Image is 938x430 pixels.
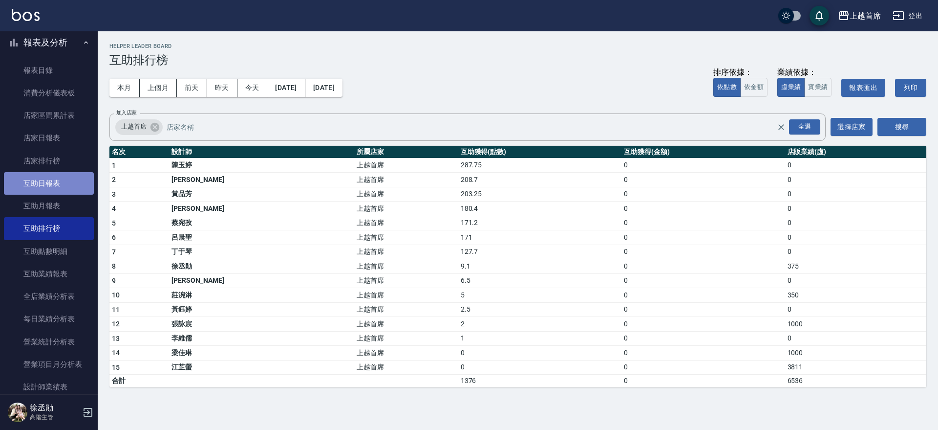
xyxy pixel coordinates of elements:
[4,104,94,127] a: 店家區間累計表
[169,158,354,173] td: 陳玉婷
[354,360,458,375] td: 上越首席
[169,230,354,245] td: 呂晨聖
[4,30,94,55] button: 報表及分析
[458,317,621,332] td: 2
[785,216,926,230] td: 0
[621,302,785,317] td: 0
[621,187,785,202] td: 0
[115,119,163,135] div: 上越首席
[112,291,120,299] span: 10
[169,302,354,317] td: 黃鈺婷
[621,173,785,187] td: 0
[4,127,94,149] a: 店家日報表
[30,413,80,422] p: 高階主管
[785,146,926,158] th: 店販業績(虛)
[4,59,94,82] a: 報表目錄
[777,68,831,78] div: 業績依據：
[785,375,926,387] td: 6536
[169,173,354,187] td: [PERSON_NAME]
[4,217,94,240] a: 互助排行榜
[621,245,785,259] td: 0
[621,346,785,361] td: 0
[458,360,621,375] td: 0
[177,79,207,97] button: 前天
[112,190,116,198] span: 3
[777,78,805,97] button: 虛業績
[354,288,458,303] td: 上越首席
[785,331,926,346] td: 0
[785,273,926,288] td: 0
[889,7,926,25] button: 登出
[785,187,926,202] td: 0
[109,146,926,388] table: a dense table
[458,146,621,158] th: 互助獲得(點數)
[834,6,885,26] button: 上越首席
[169,273,354,288] td: [PERSON_NAME]
[354,245,458,259] td: 上越首席
[621,288,785,303] td: 0
[785,302,926,317] td: 0
[458,216,621,230] td: 171.2
[112,161,116,169] span: 1
[458,259,621,274] td: 9.1
[458,245,621,259] td: 127.7
[841,79,885,97] button: 報表匯出
[785,245,926,259] td: 0
[112,349,120,357] span: 14
[354,331,458,346] td: 上越首席
[4,172,94,195] a: 互助日報表
[831,118,873,136] button: 選擇店家
[4,353,94,376] a: 營業項目月分析表
[169,288,354,303] td: 莊涴淋
[109,146,169,158] th: 名次
[305,79,342,97] button: [DATE]
[4,263,94,285] a: 互助業績報表
[785,158,926,173] td: 0
[8,403,27,422] img: Person
[12,9,40,21] img: Logo
[621,146,785,158] th: 互助獲得(金額)
[237,79,268,97] button: 今天
[458,158,621,173] td: 287.75
[4,331,94,353] a: 營業統計分析表
[354,230,458,245] td: 上越首席
[4,308,94,330] a: 每日業績分析表
[354,346,458,361] td: 上越首席
[458,346,621,361] td: 0
[789,119,820,135] div: 全選
[785,259,926,274] td: 375
[4,285,94,308] a: 全店業績分析表
[458,273,621,288] td: 6.5
[169,216,354,230] td: 蔡宛孜
[30,403,80,413] h5: 徐丞勛
[458,288,621,303] td: 5
[621,202,785,216] td: 0
[267,79,305,97] button: [DATE]
[354,202,458,216] td: 上越首席
[774,120,788,134] button: Clear
[140,79,177,97] button: 上個月
[458,173,621,187] td: 208.7
[785,173,926,187] td: 0
[785,317,926,332] td: 1000
[109,79,140,97] button: 本月
[621,331,785,346] td: 0
[621,360,785,375] td: 0
[621,375,785,387] td: 0
[458,187,621,202] td: 203.25
[169,146,354,158] th: 設計師
[621,317,785,332] td: 0
[785,230,926,245] td: 0
[112,363,120,371] span: 15
[112,277,116,285] span: 9
[804,78,831,97] button: 實業績
[112,176,116,183] span: 2
[354,302,458,317] td: 上越首席
[785,202,926,216] td: 0
[169,202,354,216] td: [PERSON_NAME]
[621,230,785,245] td: 0
[810,6,829,25] button: save
[354,146,458,158] th: 所屬店家
[169,317,354,332] td: 張詠宸
[850,10,881,22] div: 上越首席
